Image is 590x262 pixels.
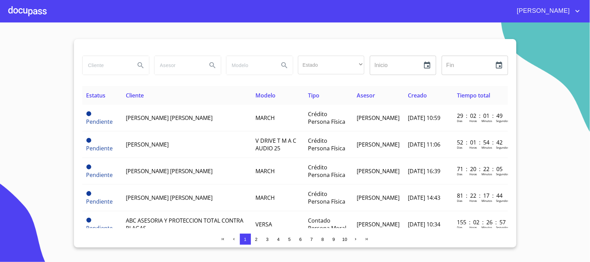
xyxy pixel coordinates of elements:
span: Crédito Persona Física [308,110,345,125]
span: Pendiente [86,171,113,179]
p: Dias [457,199,462,203]
span: Tipo [308,92,319,99]
span: [DATE] 14:43 [408,194,440,202]
span: 6 [299,237,302,242]
span: [PERSON_NAME] [126,141,169,148]
p: Horas [469,225,477,229]
span: [DATE] 11:06 [408,141,440,148]
button: Search [132,57,149,74]
p: Segundos [496,146,509,149]
button: Search [276,57,293,74]
p: Segundos [496,225,509,229]
p: Horas [469,119,477,123]
span: Creado [408,92,427,99]
span: Asesor [357,92,375,99]
button: 4 [273,234,284,245]
span: 8 [321,237,324,242]
span: Pendiente [86,224,113,232]
span: Pendiente [86,138,91,143]
span: [PERSON_NAME] [512,6,573,17]
input: search [83,56,130,75]
span: Pendiente [86,198,113,205]
span: 4 [277,237,280,242]
span: Crédito Persona Física [308,190,345,205]
span: MARCH [255,167,275,175]
span: Pendiente [86,191,91,196]
span: [PERSON_NAME] [PERSON_NAME] [126,194,213,202]
span: [PERSON_NAME] [357,194,400,202]
span: Contado Persona Moral [308,217,346,232]
span: 1 [244,237,246,242]
button: 9 [328,234,339,245]
p: Minutos [481,146,492,149]
span: MARCH [255,194,275,202]
span: 5 [288,237,291,242]
span: [PERSON_NAME] [357,141,400,148]
button: 2 [251,234,262,245]
p: Minutos [481,119,492,123]
p: 71 : 20 : 22 : 05 [457,165,504,173]
span: Crédito Persona Física [308,137,345,152]
span: Estatus [86,92,106,99]
span: Pendiente [86,118,113,125]
span: Pendiente [86,111,91,116]
p: Horas [469,199,477,203]
span: [PERSON_NAME] [PERSON_NAME] [126,167,213,175]
span: 3 [266,237,269,242]
span: [DATE] 16:39 [408,167,440,175]
span: Cliente [126,92,144,99]
p: Horas [469,172,477,176]
button: 10 [339,234,350,245]
p: Dias [457,146,462,149]
span: [PERSON_NAME] [357,114,400,122]
p: Minutos [481,172,492,176]
span: 2 [255,237,257,242]
span: V DRIVE T M A C AUDIO 25 [255,137,296,152]
span: 9 [333,237,335,242]
p: Segundos [496,199,509,203]
button: Search [204,57,221,74]
button: 3 [262,234,273,245]
span: [DATE] 10:59 [408,114,440,122]
p: 52 : 01 : 54 : 42 [457,139,504,146]
span: Pendiente [86,144,113,152]
p: Dias [457,172,462,176]
span: Tiempo total [457,92,490,99]
span: VERSA [255,221,272,228]
span: Modelo [255,92,275,99]
p: Horas [469,146,477,149]
p: Segundos [496,119,509,123]
span: MARCH [255,114,275,122]
button: 7 [306,234,317,245]
p: Segundos [496,172,509,176]
p: 155 : 02 : 26 : 57 [457,218,504,226]
span: [PERSON_NAME] [357,167,400,175]
span: Crédito Persona Física [308,163,345,179]
span: ABC ASESORIA Y PROTECCION TOTAL CONTRA PLAGAS [126,217,244,232]
p: Minutos [481,199,492,203]
button: account of current user [512,6,582,17]
span: [DATE] 10:34 [408,221,440,228]
input: search [226,56,273,75]
span: 7 [310,237,313,242]
span: 10 [342,237,347,242]
p: Dias [457,119,462,123]
input: search [154,56,202,75]
span: [PERSON_NAME] [PERSON_NAME] [126,114,213,122]
button: 6 [295,234,306,245]
div: ​ [298,56,364,74]
span: Pendiente [86,165,91,169]
span: [PERSON_NAME] [357,221,400,228]
button: 5 [284,234,295,245]
p: Minutos [481,225,492,229]
button: 1 [240,234,251,245]
p: 29 : 02 : 01 : 49 [457,112,504,120]
p: Dias [457,225,462,229]
p: 81 : 22 : 17 : 44 [457,192,504,199]
button: 8 [317,234,328,245]
span: Pendiente [86,218,91,223]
